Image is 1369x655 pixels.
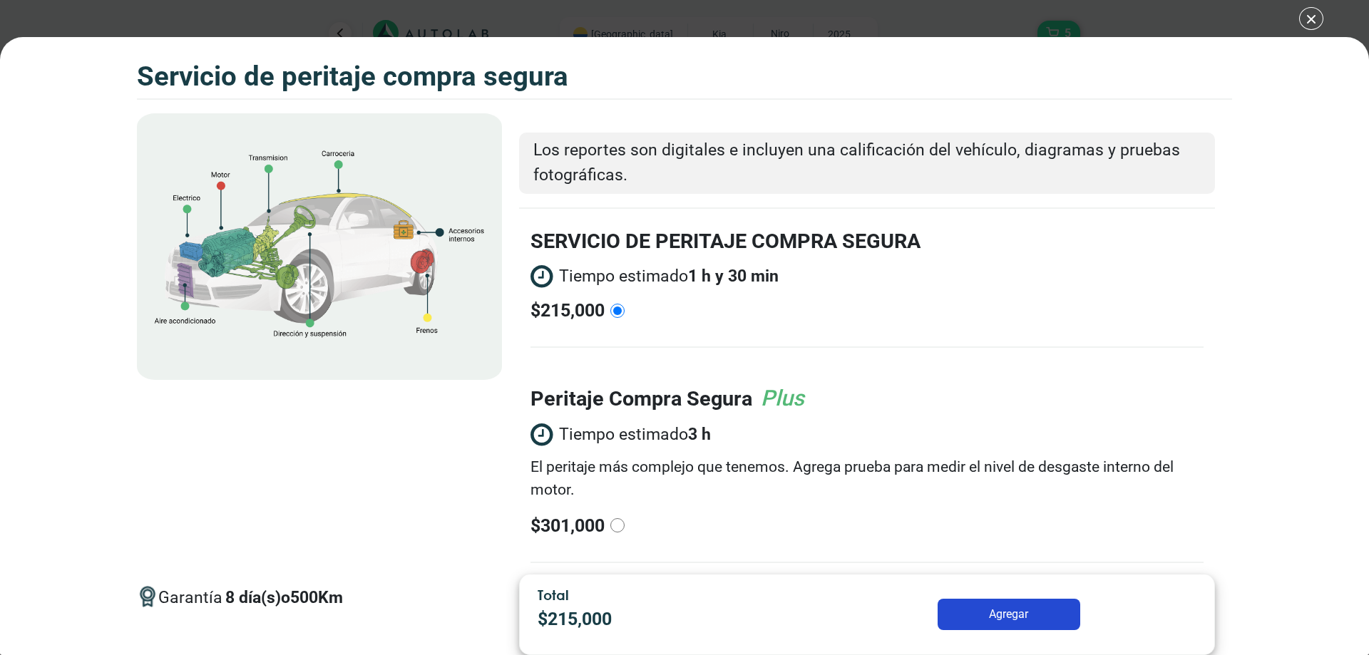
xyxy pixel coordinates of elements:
[530,422,1204,448] span: Tiempo estimado
[530,512,605,539] p: $ 301,000
[688,423,711,448] strong: 3 h
[530,297,605,324] p: $ 215,000
[530,226,921,257] label: SERVICIO DE PERITAJE COMPRA SEGURA
[530,455,1204,500] p: El peritaje más complejo que tenemos. Agrega prueba para medir el nivel de desgaste interno del m...
[137,60,568,93] h3: SERVICIO DE PERITAJE COMPRA SEGURA
[533,138,1201,187] p: Los reportes son digitales e incluyen una calificación del vehículo, diagramas y pruebas fotográf...
[938,599,1080,630] button: Agregar
[538,587,569,603] span: Total
[688,264,779,289] strong: 1 h y 30 min
[530,383,752,414] label: peritaje compra segura
[530,264,779,290] span: Tiempo estimado
[761,383,804,411] span: Plus
[225,586,343,611] p: 8 día(s) o 500 Km
[158,586,343,622] span: Garantía
[538,606,800,632] p: $ 215,000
